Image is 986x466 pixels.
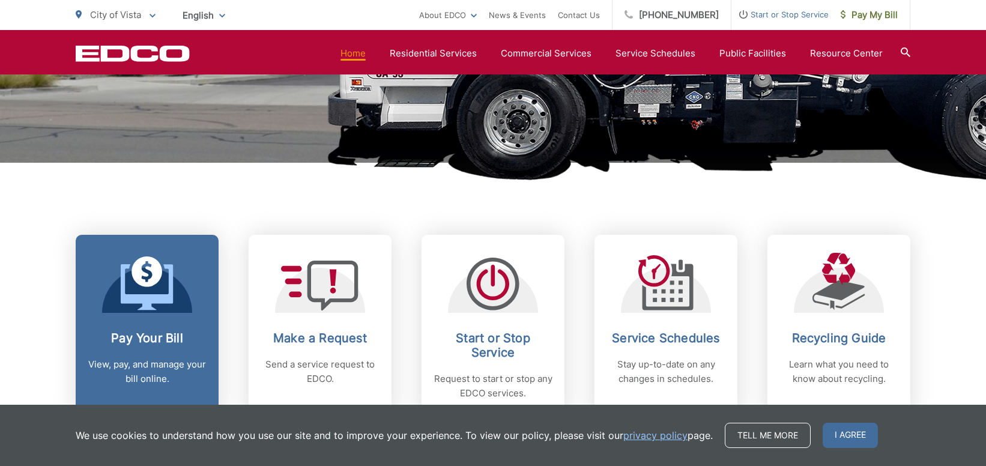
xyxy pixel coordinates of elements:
h2: Recycling Guide [779,331,898,345]
a: Service Schedules Stay up-to-date on any changes in schedules. [594,235,737,419]
p: Request to start or stop any EDCO services. [434,372,552,401]
a: Contact Us [558,8,600,22]
p: Stay up-to-date on any changes in schedules. [606,357,725,386]
a: Home [340,46,366,61]
a: Tell me more [725,423,811,448]
p: View, pay, and manage your bill online. [88,357,207,386]
span: English [174,5,234,26]
a: Pay Your Bill View, pay, and manage your bill online. [76,235,219,419]
span: City of Vista [90,9,141,20]
a: Commercial Services [501,46,591,61]
h2: Start or Stop Service [434,331,552,360]
span: Pay My Bill [841,8,898,22]
a: About EDCO [419,8,477,22]
h2: Service Schedules [606,331,725,345]
a: privacy policy [623,428,688,443]
p: Learn what you need to know about recycling. [779,357,898,386]
a: EDCD logo. Return to the homepage. [76,45,190,62]
a: Residential Services [390,46,477,61]
a: News & Events [489,8,546,22]
p: Send a service request to EDCO. [261,357,380,386]
p: We use cookies to understand how you use our site and to improve your experience. To view our pol... [76,428,713,443]
a: Recycling Guide Learn what you need to know about recycling. [767,235,910,419]
a: Service Schedules [615,46,695,61]
h2: Make a Request [261,331,380,345]
a: Public Facilities [719,46,786,61]
span: I agree [823,423,878,448]
a: Make a Request Send a service request to EDCO. [249,235,392,419]
h2: Pay Your Bill [88,331,207,345]
a: Resource Center [810,46,883,61]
